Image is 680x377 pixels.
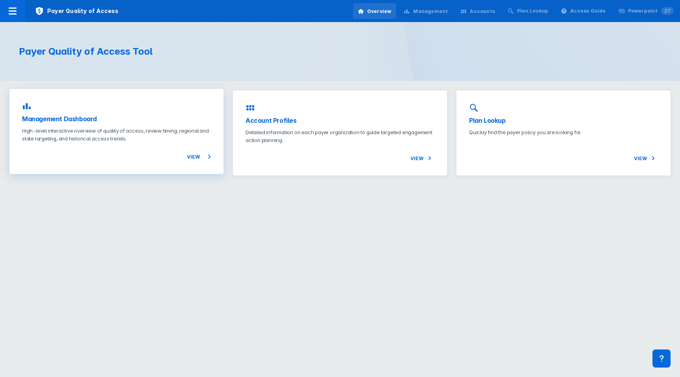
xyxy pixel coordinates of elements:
[367,8,392,15] div: Overview
[187,152,211,161] span: View
[634,153,658,163] span: View
[399,3,453,19] a: Management
[661,7,674,15] span: 27
[9,89,224,174] a: Management DashboardHigh-level interactive overview of quality of access, review timing, regional...
[246,128,434,144] p: Detailed information on each payer organization to guide targeted engagement action planning.
[570,7,606,15] div: Access Guide
[628,7,674,15] div: Powerpoint
[246,116,434,125] h3: Account Profiles
[22,114,211,124] h3: Management Dashboard
[353,3,396,19] a: Overview
[19,46,331,57] h1: Payer Quality of Access Tool
[470,8,495,15] div: Accounts
[456,3,500,19] a: Accounts
[233,91,447,176] a: Account ProfilesDetailed information on each payer organization to guide targeted engagement acti...
[413,8,448,15] div: Management
[517,7,548,15] div: Plan Lookup
[410,153,434,163] span: View
[469,116,658,125] h3: Plan Lookup
[652,349,671,368] div: Contact Support
[22,127,211,142] p: High-level interactive overview of quality of access, review timing, regional and state targeting...
[469,128,658,136] p: Quickly find the payer policy you are looking for.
